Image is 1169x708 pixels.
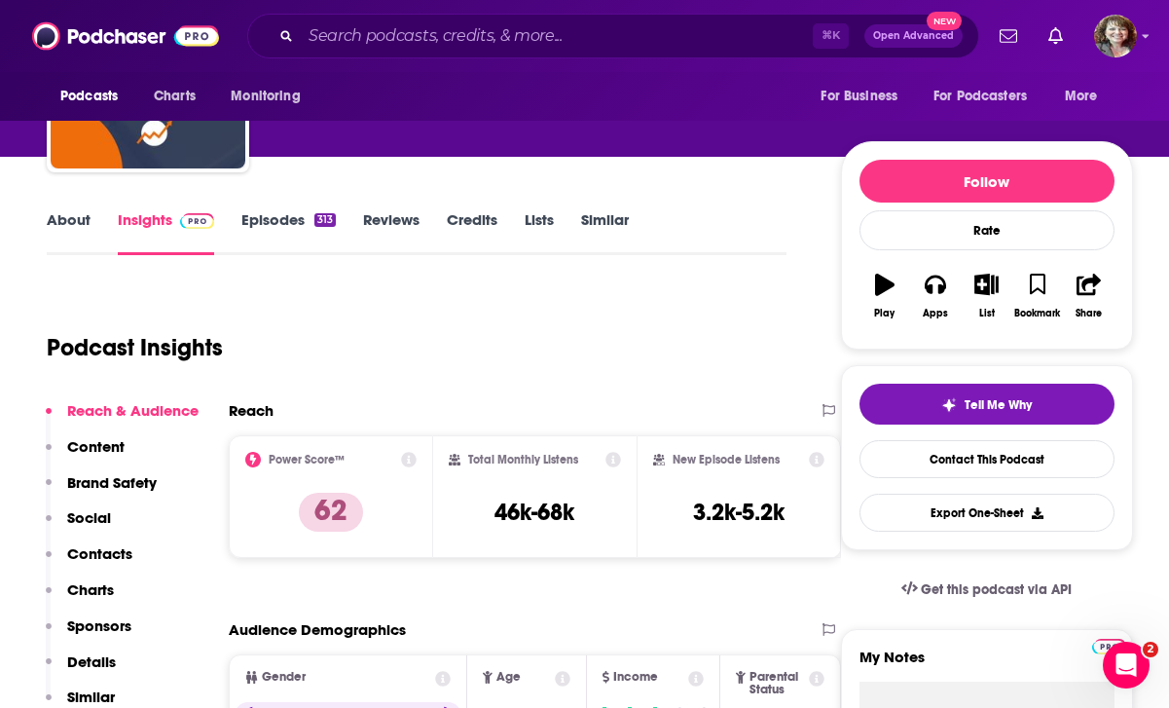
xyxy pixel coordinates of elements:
button: Details [46,652,116,689]
button: Show profile menu [1094,15,1137,57]
button: open menu [1051,78,1122,115]
h2: Audience Demographics [229,620,406,639]
span: For Podcasters [933,83,1027,110]
p: Similar [67,688,115,706]
button: tell me why sparkleTell Me Why [859,384,1114,425]
a: InsightsPodchaser Pro [118,210,214,255]
p: Social [67,508,111,527]
a: Show notifications dropdown [1041,19,1071,53]
span: Gender [262,671,306,684]
div: Rate [859,210,1114,250]
a: Charts [141,78,207,115]
button: Contacts [46,544,132,580]
span: ⌘ K [813,23,849,49]
span: For Business [821,83,897,110]
img: Podchaser Pro [1092,639,1126,654]
div: Share [1076,308,1102,319]
h2: Total Monthly Listens [468,453,578,466]
iframe: Intercom live chat [1103,642,1150,689]
button: Social [46,508,111,544]
p: 62 [299,493,363,532]
h3: 46k-68k [494,498,574,527]
a: Similar [581,210,629,255]
button: Share [1063,261,1114,331]
span: More [1065,83,1098,110]
a: Show notifications dropdown [992,19,1025,53]
button: Reach & Audience [46,401,199,437]
div: Play [874,308,895,319]
a: Pro website [1092,636,1126,654]
span: Income [613,671,658,684]
p: Content [67,437,125,456]
img: User Profile [1094,15,1137,57]
button: Follow [859,160,1114,203]
img: tell me why sparkle [941,397,957,413]
a: Episodes313 [241,210,336,255]
p: Contacts [67,544,132,563]
a: Credits [447,210,497,255]
a: Get this podcast via API [886,566,1088,614]
div: Bookmark [1014,308,1060,319]
button: open menu [807,78,922,115]
span: Get this podcast via API [921,581,1072,598]
div: Apps [923,308,948,319]
input: Search podcasts, credits, & more... [301,20,813,52]
p: Sponsors [67,616,131,635]
span: Open Advanced [873,31,954,41]
button: Brand Safety [46,473,157,509]
button: open menu [921,78,1055,115]
button: open menu [47,78,143,115]
button: open menu [217,78,325,115]
a: Contact This Podcast [859,440,1114,478]
span: Charts [154,83,196,110]
div: Search podcasts, credits, & more... [247,14,979,58]
a: Lists [525,210,554,255]
p: Charts [67,580,114,599]
span: Monitoring [231,83,300,110]
button: Charts [46,580,114,616]
span: New [927,12,962,30]
button: List [961,261,1011,331]
h2: Power Score™ [269,453,345,466]
button: Content [46,437,125,473]
p: Reach & Audience [67,401,199,420]
img: Podchaser Pro [180,213,214,229]
h3: 3.2k-5.2k [693,498,785,527]
a: Reviews [363,210,420,255]
span: 2 [1143,642,1158,657]
div: 313 [314,213,336,227]
div: List [979,308,995,319]
button: Bookmark [1012,261,1063,331]
h2: Reach [229,401,274,420]
a: About [47,210,91,255]
button: Play [859,261,910,331]
span: Parental Status [749,671,805,696]
p: Brand Safety [67,473,157,492]
span: Age [496,671,521,684]
button: Open AdvancedNew [864,24,963,48]
p: Details [67,652,116,671]
h2: New Episode Listens [673,453,780,466]
h1: Podcast Insights [47,333,223,362]
label: My Notes [859,648,1114,682]
span: Podcasts [60,83,118,110]
span: Logged in as ronnie54400 [1094,15,1137,57]
span: Tell Me Why [965,397,1032,413]
button: Export One-Sheet [859,494,1114,532]
button: Sponsors [46,616,131,652]
button: Apps [910,261,961,331]
img: Podchaser - Follow, Share and Rate Podcasts [32,18,219,55]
